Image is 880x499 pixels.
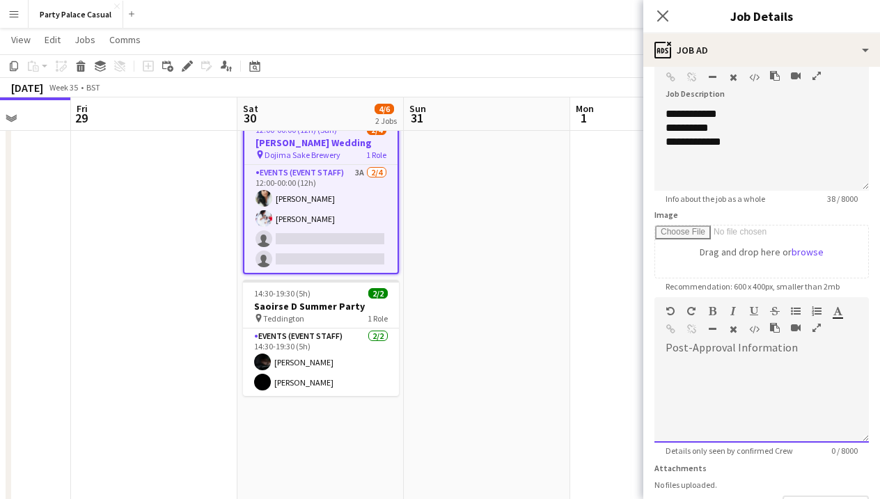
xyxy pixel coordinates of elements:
app-card-role: Events (Event Staff)3A2/412:00-00:00 (12h)[PERSON_NAME][PERSON_NAME] [244,165,398,273]
span: 31 [407,110,426,126]
span: Week 35 [46,82,81,93]
button: Redo [686,306,696,317]
a: View [6,31,36,49]
span: View [11,33,31,46]
span: Recommendation: 600 x 400px, smaller than 2mb [654,281,851,292]
span: 29 [74,110,88,126]
div: No files uploaded. [654,480,869,490]
div: 2 Jobs [375,116,397,126]
div: Job Ad [643,33,880,67]
span: Sun [409,102,426,115]
span: 0 / 8000 [820,445,869,456]
span: Teddington [263,313,304,324]
span: 2/2 [368,288,388,299]
span: 1 [574,110,594,126]
span: Details only seen by confirmed Crew [654,445,804,456]
span: 30 [241,110,258,126]
button: Fullscreen [812,70,822,81]
span: Comms [109,33,141,46]
button: Insert video [791,70,801,81]
button: Horizontal Line [707,324,717,335]
span: 38 / 8000 [816,193,869,204]
button: Undo [666,306,675,317]
span: Jobs [74,33,95,46]
button: Underline [749,306,759,317]
button: Horizontal Line [707,72,717,83]
span: Mon [576,102,594,115]
button: Clear Formatting [728,324,738,335]
button: Paste as plain text [770,70,780,81]
button: Fullscreen [812,322,822,333]
h3: Saoirse D Summer Party [243,300,399,312]
div: [DATE] [11,81,43,95]
a: Comms [104,31,146,49]
span: Fri [77,102,88,115]
button: Unordered List [791,306,801,317]
button: Bold [707,306,717,317]
button: HTML Code [749,324,759,335]
span: Dojima Sake Brewery [265,150,340,160]
span: 14:30-19:30 (5h) [254,288,311,299]
h3: [PERSON_NAME] Wedding [244,136,398,149]
button: Italic [728,306,738,317]
span: 1 Role [368,313,388,324]
button: HTML Code [749,72,759,83]
button: Text Color [833,306,842,317]
span: Edit [45,33,61,46]
a: Edit [39,31,66,49]
div: BST [86,82,100,93]
span: 4/6 [375,104,394,114]
span: Info about the job as a whole [654,193,776,204]
app-job-card: 14:30-19:30 (5h)2/2Saoirse D Summer Party Teddington1 RoleEvents (Event Staff)2/214:30-19:30 (5h)... [243,280,399,396]
button: Strikethrough [770,306,780,317]
span: Sat [243,102,258,115]
button: Clear Formatting [728,72,738,83]
button: Ordered List [812,306,822,317]
span: 1 Role [366,150,386,160]
h3: Job Details [643,7,880,25]
a: Jobs [69,31,101,49]
app-card-role: Events (Event Staff)2/214:30-19:30 (5h)[PERSON_NAME][PERSON_NAME] [243,328,399,396]
app-job-card: 12:00-00:00 (12h) (Sun)2/4[PERSON_NAME] Wedding Dojima Sake Brewery1 RoleEvents (Event Staff)3A2/... [243,115,399,274]
button: Party Palace Casual [29,1,123,28]
label: Attachments [654,463,707,473]
button: Insert video [791,322,801,333]
button: Paste as plain text [770,322,780,333]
